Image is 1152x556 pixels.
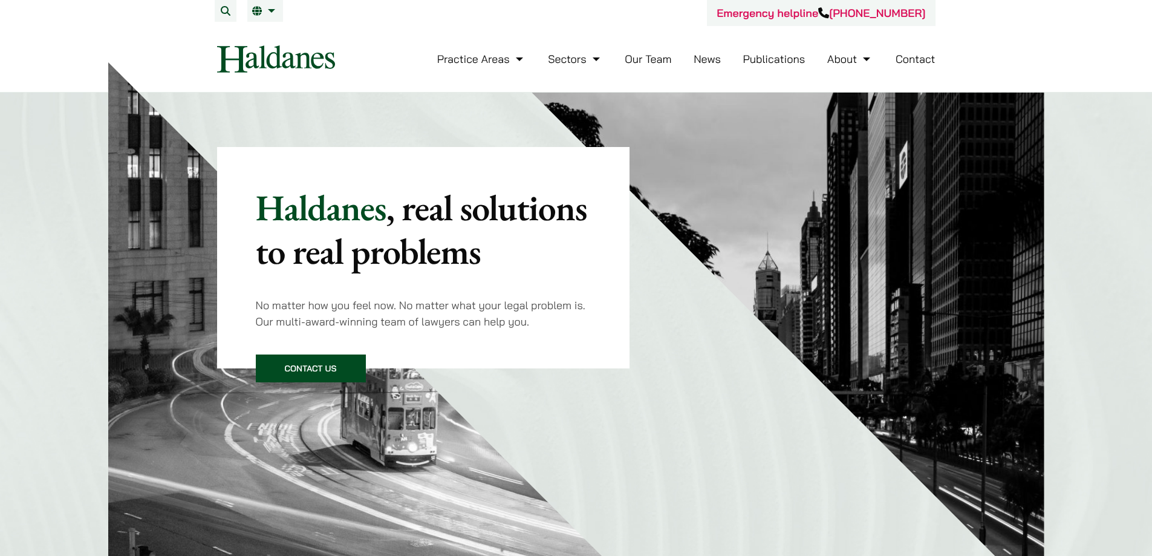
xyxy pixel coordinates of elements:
a: Emergency helpline[PHONE_NUMBER] [717,6,925,20]
mark: , real solutions to real problems [256,184,587,275]
a: EN [252,6,278,16]
img: Logo of Haldanes [217,45,335,73]
a: Contact Us [256,355,366,382]
a: Publications [743,52,805,66]
p: No matter how you feel now. No matter what your legal problem is. Our multi-award-winning team of... [256,297,591,330]
a: Sectors [548,52,602,66]
p: Haldanes [256,186,591,273]
a: News [694,52,721,66]
a: Our Team [625,52,671,66]
a: Contact [896,52,936,66]
a: Practice Areas [437,52,526,66]
a: About [827,52,873,66]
